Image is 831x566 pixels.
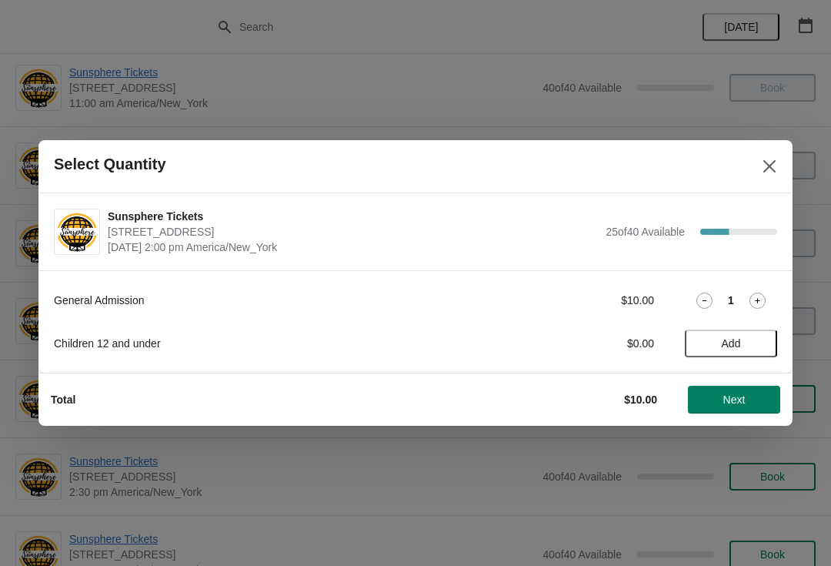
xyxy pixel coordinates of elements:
h2: Select Quantity [54,156,166,173]
strong: Total [51,394,75,406]
strong: 1 [728,293,734,308]
div: Children 12 and under [54,336,481,351]
span: [STREET_ADDRESS] [108,224,598,239]
span: Next [723,394,746,406]
img: Sunsphere Tickets | 810 Clinch Avenue, Knoxville, TN, USA | September 24 | 2:00 pm America/New_York [55,211,99,253]
span: Sunsphere Tickets [108,209,598,224]
span: 25 of 40 Available [606,226,685,238]
strong: $10.00 [624,394,657,406]
span: Add [722,337,741,350]
div: $0.00 [512,336,654,351]
div: $10.00 [512,293,654,308]
span: [DATE] 2:00 pm America/New_York [108,239,598,255]
div: General Admission [54,293,481,308]
button: Next [688,386,780,414]
button: Close [756,152,783,180]
button: Add [685,330,777,357]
